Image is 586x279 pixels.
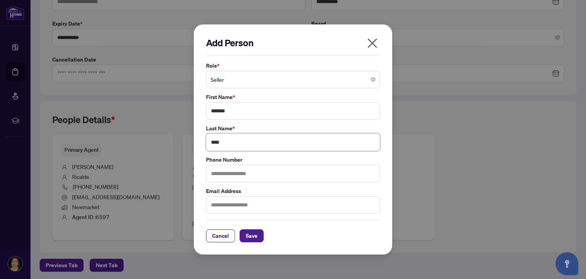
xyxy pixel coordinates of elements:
[206,187,380,195] label: Email Address
[240,229,264,242] button: Save
[366,37,378,49] span: close
[206,229,235,242] button: Cancel
[212,230,229,242] span: Cancel
[206,37,380,49] h2: Add Person
[555,252,578,275] button: Open asap
[206,124,380,133] label: Last Name
[371,77,375,82] span: close-circle
[246,230,258,242] span: Save
[211,72,375,87] span: Seller
[206,62,380,70] label: Role
[206,156,380,164] label: Phone Number
[206,93,380,101] label: First Name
